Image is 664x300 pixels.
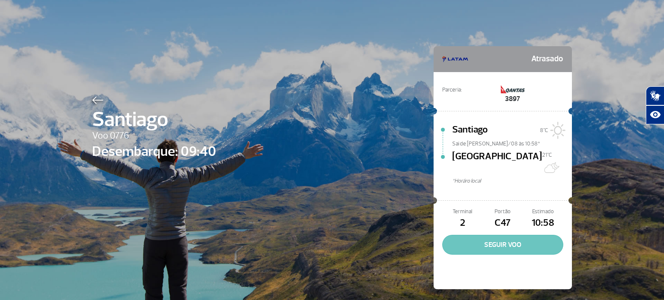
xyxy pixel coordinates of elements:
[548,122,565,139] img: Sol
[92,141,216,162] span: Desembarque: 09:40
[452,149,542,177] span: [GEOGRAPHIC_DATA]
[523,208,563,216] span: Estimado
[442,86,462,94] span: Parceria:
[442,208,482,216] span: Terminal
[500,94,526,104] span: 3897
[92,104,216,135] span: Santiago
[482,216,523,231] span: C47
[646,86,664,105] button: Abrir tradutor de língua de sinais.
[442,235,563,255] button: SEGUIR VOO
[646,86,664,124] div: Plugin de acessibilidade da Hand Talk.
[540,127,548,134] span: 8°C
[452,123,488,140] span: Santiago
[452,140,572,146] span: Sai de [PERSON_NAME]/08 às 10:58*
[482,208,523,216] span: Portão
[646,105,664,124] button: Abrir recursos assistivos.
[442,216,482,231] span: 2
[542,152,552,158] span: 21°C
[452,177,572,185] span: *Horáro local
[542,159,559,176] img: Muitas nuvens
[523,216,563,231] span: 10:58
[92,129,216,143] span: Voo 0776
[531,51,563,68] span: Atrasado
